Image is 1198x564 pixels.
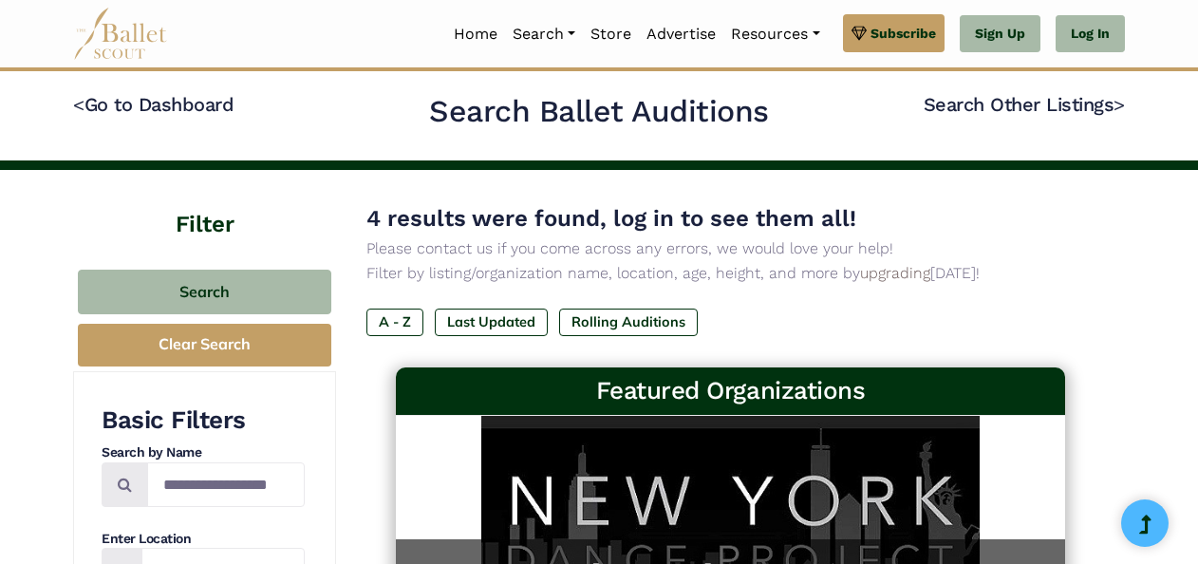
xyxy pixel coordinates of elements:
a: Subscribe [843,14,945,52]
h3: Basic Filters [102,404,305,437]
label: A - Z [366,309,423,335]
h4: Filter [73,170,336,241]
a: Search Other Listings> [924,93,1125,116]
label: Rolling Auditions [559,309,698,335]
a: Store [583,14,639,54]
code: > [1114,92,1125,116]
button: Search [78,270,331,314]
p: Please contact us if you come across any errors, we would love your help! [366,236,1095,261]
a: upgrading [860,264,930,282]
span: 4 results were found, log in to see them all! [366,205,856,232]
button: Clear Search [78,324,331,367]
a: Sign Up [960,15,1040,53]
a: Search [505,14,583,54]
h3: Featured Organizations [411,375,1051,407]
h4: Search by Name [102,443,305,462]
p: Filter by listing/organization name, location, age, height, and more by [DATE]! [366,261,1095,286]
a: <Go to Dashboard [73,93,234,116]
a: Advertise [639,14,723,54]
span: Subscribe [870,23,936,44]
img: gem.svg [852,23,867,44]
code: < [73,92,84,116]
a: Home [446,14,505,54]
label: Last Updated [435,309,548,335]
a: Resources [723,14,827,54]
h4: Enter Location [102,530,305,549]
h2: Search Ballet Auditions [429,92,769,132]
a: Log In [1056,15,1125,53]
input: Search by names... [147,462,305,507]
